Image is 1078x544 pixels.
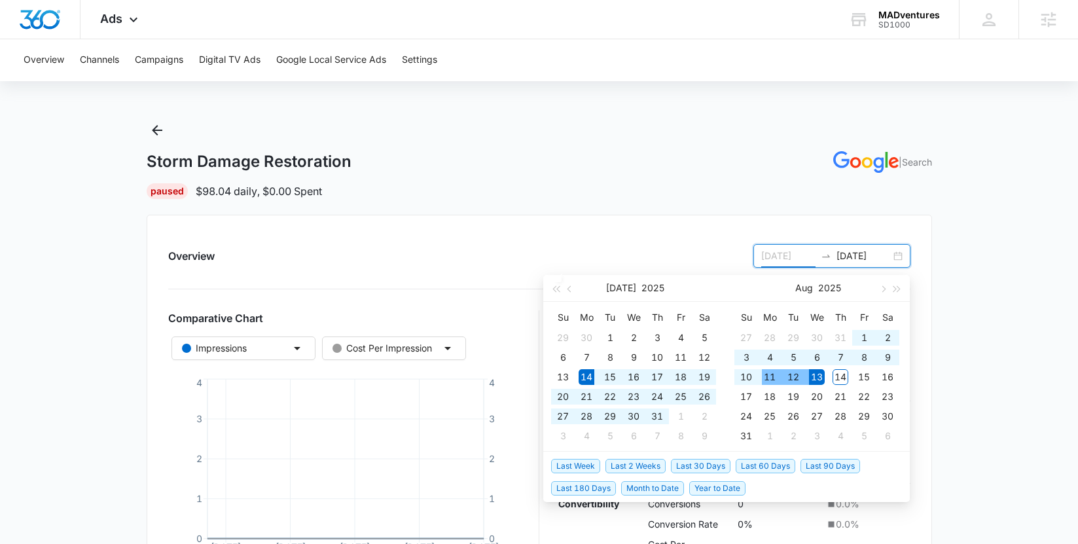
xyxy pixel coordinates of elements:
div: 11 [673,350,689,365]
div: 7 [579,350,594,365]
div: 1 [762,428,778,444]
td: 0% [734,514,822,534]
div: 26 [785,408,801,424]
tspan: 2 [489,453,495,464]
div: 18 [762,389,778,405]
th: Su [734,307,758,328]
td: 2025-07-11 [669,348,692,367]
h3: Comparative Chart [168,310,524,326]
td: 2025-07-22 [598,387,622,407]
button: [DATE] [606,275,636,301]
div: 12 [696,350,712,365]
th: We [622,307,645,328]
span: Year to Date [689,481,746,496]
td: 2025-07-01 [598,328,622,348]
td: 2025-08-18 [758,387,782,407]
td: 2025-07-28 [575,407,598,426]
div: 8 [856,350,872,365]
td: 2025-07-30 [805,328,829,348]
td: 2025-06-30 [575,328,598,348]
div: 11 [762,369,778,385]
div: 29 [785,330,801,346]
div: 9 [696,428,712,444]
td: 2025-08-29 [852,407,876,426]
td: 2025-09-01 [758,426,782,446]
div: 21 [833,389,848,405]
td: 2025-07-15 [598,367,622,387]
h1: Storm Damage Restoration [147,152,351,172]
td: 2025-08-26 [782,407,805,426]
div: 6 [555,350,571,365]
div: 4 [579,428,594,444]
td: 2025-07-23 [622,387,645,407]
td: 2025-08-12 [782,367,805,387]
span: Last 2 Weeks [605,459,666,473]
td: 2025-06-29 [551,328,575,348]
button: Campaigns [135,39,183,81]
div: 0.0 % [825,517,907,531]
td: 2025-07-27 [551,407,575,426]
span: Last 60 Days [736,459,795,473]
td: 2025-07-21 [575,387,598,407]
div: 5 [785,350,801,365]
div: 21 [579,389,594,405]
div: 13 [555,369,571,385]
td: 2025-08-09 [692,426,716,446]
button: Settings [402,39,437,81]
td: 2025-07-06 [551,348,575,367]
td: Conversion Rate [645,514,734,534]
th: Tu [598,307,622,328]
div: 19 [785,389,801,405]
div: 17 [649,369,665,385]
div: 1 [602,330,618,346]
td: 2025-08-07 [829,348,852,367]
td: 2025-08-14 [829,367,852,387]
div: Impressions [182,341,247,355]
div: account id [878,20,940,29]
td: 2025-08-06 [622,426,645,446]
div: 30 [880,408,895,424]
div: 9 [626,350,641,365]
td: 2025-08-21 [829,387,852,407]
button: Google Local Service Ads [276,39,386,81]
button: Back [147,120,168,141]
tspan: 1 [489,493,495,504]
th: Su [551,307,575,328]
div: 30 [579,330,594,346]
td: 2025-08-07 [645,426,669,446]
div: 27 [738,330,754,346]
div: 15 [602,369,618,385]
div: 12 [785,369,801,385]
div: 22 [602,389,618,405]
div: 24 [649,389,665,405]
th: Mo [575,307,598,328]
span: Last Week [551,459,600,473]
div: 1 [856,330,872,346]
div: 19 [696,369,712,385]
td: 2025-08-23 [876,387,899,407]
div: 29 [602,408,618,424]
td: 2025-09-04 [829,426,852,446]
div: 6 [809,350,825,365]
div: 31 [649,408,665,424]
th: Th [645,307,669,328]
tspan: 3 [196,413,202,424]
span: Ads [100,12,122,26]
td: 2025-07-26 [692,387,716,407]
div: 2 [785,428,801,444]
td: 2025-07-10 [645,348,669,367]
div: 31 [833,330,848,346]
td: 2025-07-29 [782,328,805,348]
td: 2025-07-31 [829,328,852,348]
div: 24 [738,408,754,424]
div: 4 [673,330,689,346]
td: 2025-09-05 [852,426,876,446]
span: to [821,251,831,261]
td: 2025-08-10 [734,367,758,387]
p: $98.04 daily , $0.00 Spent [196,183,322,199]
td: 2025-08-19 [782,387,805,407]
div: 4 [833,428,848,444]
th: We [805,307,829,328]
td: 2025-08-03 [734,348,758,367]
div: 3 [649,330,665,346]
